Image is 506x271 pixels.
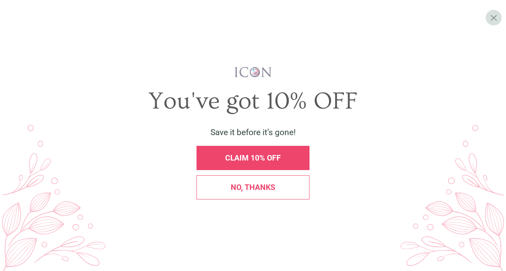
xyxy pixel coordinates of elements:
[234,66,273,78] img: iconwallstickersl_1754656298800.png
[225,153,281,163] span: CLAIM 10% OFF
[490,12,497,23] span: X
[231,183,275,192] span: No, thanks
[148,87,358,115] span: You've got 10% OFF
[210,128,296,137] span: Save it before it’s gone!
